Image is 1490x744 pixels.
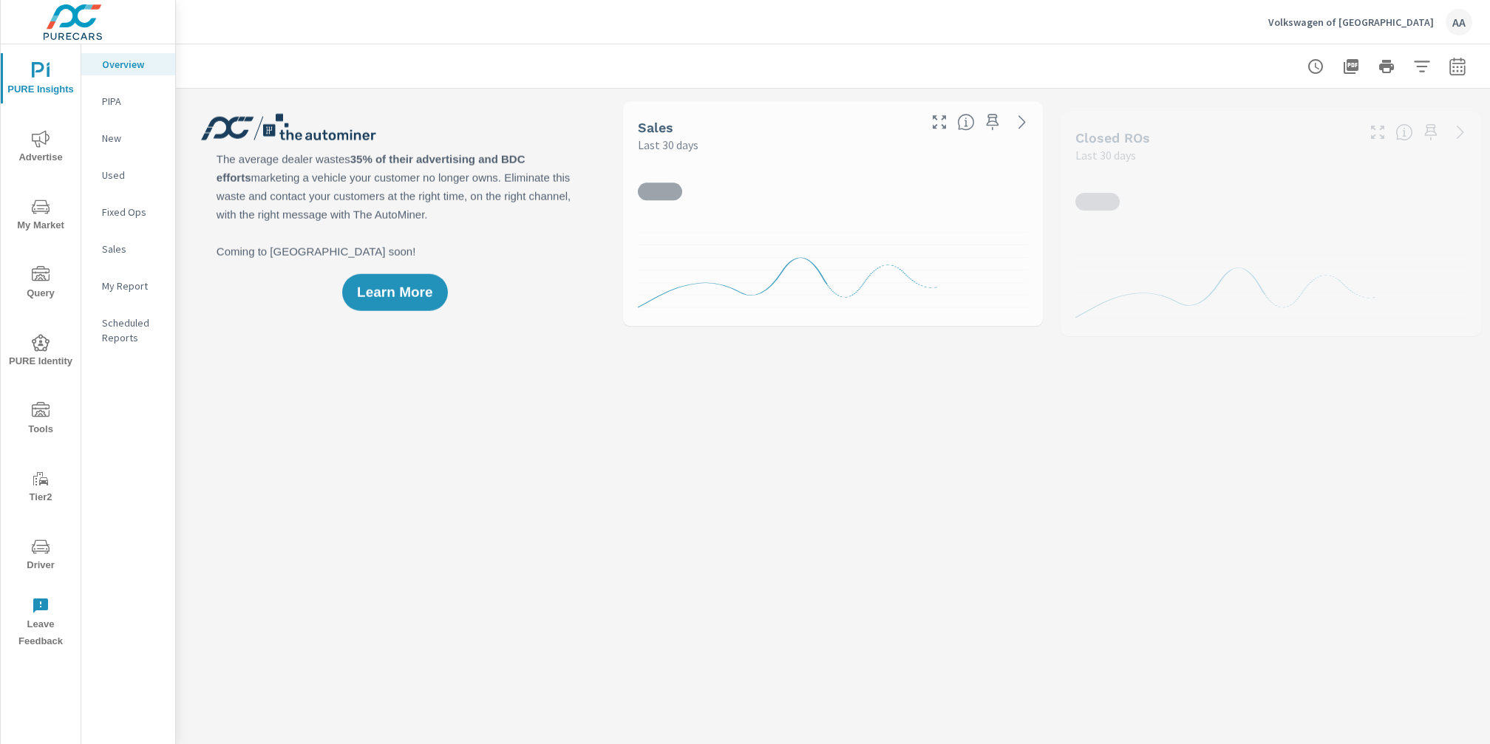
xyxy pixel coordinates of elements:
p: Used [102,168,163,182]
div: AA [1446,9,1472,35]
span: PURE Insights [5,62,76,98]
p: PIPA [102,94,163,109]
span: Query [5,266,76,302]
div: nav menu [1,44,81,656]
p: Last 30 days [1075,146,1136,164]
span: Number of Repair Orders Closed by the selected dealership group over the selected time range. [So... [1395,123,1413,141]
button: Print Report [1372,52,1401,81]
div: New [81,127,175,149]
span: Driver [5,538,76,574]
p: New [102,131,163,146]
p: Scheduled Reports [102,315,163,345]
p: Last 30 days [638,136,698,154]
div: Fixed Ops [81,201,175,223]
span: Number of vehicles sold by the dealership over the selected date range. [Source: This data is sou... [957,113,975,131]
h5: Sales [638,120,673,135]
span: PURE Identity [5,334,76,370]
span: Learn More [357,286,432,299]
h5: Closed ROs [1075,130,1150,146]
span: Tier2 [5,470,76,506]
span: Advertise [5,130,76,166]
button: Make Fullscreen [928,110,951,134]
p: My Report [102,279,163,293]
div: Overview [81,53,175,75]
span: Tools [5,402,76,438]
a: See more details in report [1010,110,1034,134]
p: Sales [102,242,163,256]
span: Save this to your personalized report [1419,120,1443,144]
p: Fixed Ops [102,205,163,219]
div: Sales [81,238,175,260]
button: "Export Report to PDF" [1336,52,1366,81]
div: My Report [81,275,175,297]
div: PIPA [81,90,175,112]
span: Leave Feedback [5,597,76,650]
a: See more details in report [1449,120,1472,144]
span: My Market [5,198,76,234]
div: Used [81,164,175,186]
p: Overview [102,57,163,72]
p: Volkswagen of [GEOGRAPHIC_DATA] [1268,16,1434,29]
span: Save this to your personalized report [981,110,1004,134]
button: Select Date Range [1443,52,1472,81]
div: Scheduled Reports [81,312,175,349]
button: Learn More [342,274,447,311]
button: Apply Filters [1407,52,1437,81]
button: Make Fullscreen [1366,120,1389,144]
